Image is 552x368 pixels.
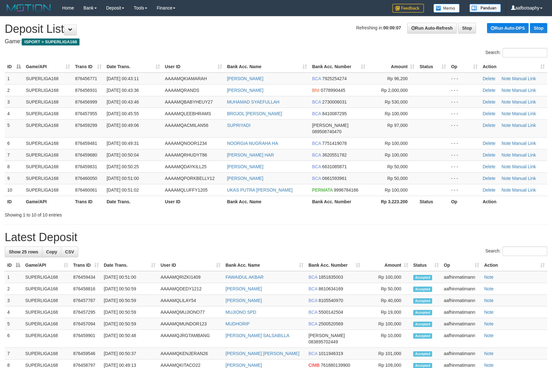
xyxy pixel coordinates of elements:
span: BCA [308,321,317,326]
span: Copy 8610634169 to clipboard [319,286,343,291]
span: Copy 3620551782 to clipboard [322,152,347,157]
th: Op: activate to sort column ascending [441,259,482,271]
span: [DATE] 00:49:31 [107,141,139,146]
td: - - - [449,84,480,96]
span: Copy 5500142504 to clipboard [319,310,343,315]
td: - - - [449,96,480,108]
td: 5 [5,318,23,330]
td: AAAAMQKENJERAN26 [158,348,223,359]
span: Copy 761880139900 to clipboard [321,363,350,368]
span: 876456931 [75,88,97,93]
a: Note [484,333,494,338]
span: 876460061 [75,187,97,193]
td: - - - [449,161,480,172]
th: Bank Acc. Name [225,196,310,207]
span: Copy 8410087295 to clipboard [322,111,347,116]
td: aafhinmatimann [441,318,482,330]
a: Delete [483,187,495,193]
th: Op: activate to sort column ascending [449,61,480,73]
td: SUPERLIGA168 [23,119,73,137]
td: 9 [5,172,23,184]
td: Rp 50,000 [363,283,411,295]
span: Rp 2,000,000 [381,88,408,93]
th: User ID [162,196,225,207]
a: Note [502,88,511,93]
td: AAAAMQDEDY1212 [158,283,223,295]
th: Trans ID: activate to sort column ascending [73,61,104,73]
span: Accepted [413,298,432,304]
td: 1 [5,271,23,283]
th: Status: activate to sort column ascending [411,259,441,271]
span: BCA [312,152,321,157]
a: [PERSON_NAME] [227,76,263,81]
a: Note [502,141,511,146]
span: Copy 2730006031 to clipboard [322,99,347,104]
a: [PERSON_NAME] [227,164,263,169]
img: Feedback.jpg [392,4,424,13]
a: Note [502,164,511,169]
span: [DATE] 00:45:55 [107,111,139,116]
span: Accepted [413,310,432,315]
span: 876457955 [75,111,97,116]
th: Bank Acc. Name: activate to sort column ascending [225,61,310,73]
a: Note [502,123,511,128]
td: 4 [5,306,23,318]
span: [PERSON_NAME] [312,123,348,128]
a: Note [502,187,511,193]
span: Rp 97,000 [387,123,408,128]
td: SUPERLIGA168 [23,318,71,330]
span: BCA [308,275,317,280]
a: Note [502,176,511,181]
span: Refreshing in: [356,25,401,30]
a: Note [502,76,511,81]
a: MUHAMAD SYAEFULLAH [227,99,279,104]
a: BROJOL [PERSON_NAME] [227,111,282,116]
td: AAAAMQMUJIONO77 [158,306,223,318]
td: SUPERLIGA168 [23,73,73,85]
span: CIMB [308,363,320,368]
th: Bank Acc. Name: activate to sort column ascending [223,259,306,271]
span: 876460050 [75,176,97,181]
th: Amount: activate to sort column ascending [368,61,417,73]
span: [DATE] 00:50:04 [107,152,139,157]
span: ISPORT > SUPERLIGA168 [22,39,79,45]
td: Rp 10,000 [363,330,411,348]
h1: Deposit List [5,23,547,35]
img: panduan.png [469,4,501,12]
a: Note [484,275,494,280]
th: ID: activate to sort column descending [5,259,23,271]
span: PERMATA [312,187,332,193]
span: 876459299 [75,123,97,128]
td: SUPERLIGA168 [23,172,73,184]
span: Copy 1011946319 to clipboard [319,351,343,356]
td: AAAAMQRIZKI1409 [158,271,223,283]
td: SUPERLIGA168 [23,271,71,283]
a: Manual Link [512,187,536,193]
span: AAAAMQLUFFY1205 [165,187,208,193]
th: Trans ID: activate to sort column ascending [71,259,101,271]
input: Search: [502,246,547,256]
a: [PERSON_NAME] [226,298,262,303]
td: 3 [5,96,23,108]
td: 876459546 [71,348,101,359]
td: [DATE] 00:50:59 [101,318,158,330]
span: Copy 2500520569 to clipboard [319,321,343,326]
a: Delete [483,76,495,81]
a: Run Auto-DPS [487,23,529,33]
td: - - - [449,73,480,85]
a: [PERSON_NAME] HAR [227,152,274,157]
img: MOTION_logo.png [5,3,53,13]
td: 876459434 [71,271,101,283]
a: Delete [483,111,495,116]
a: Manual Link [512,123,536,128]
a: Manual Link [512,88,536,93]
span: Rp 100,000 [385,187,408,193]
th: Rp 3.223.200 [368,196,417,207]
span: [DATE] 00:43:11 [107,76,139,81]
td: 8 [5,161,23,172]
span: Copy 6631085871 to clipboard [322,164,347,169]
th: Bank Acc. Number: activate to sort column ascending [309,61,368,73]
td: [DATE] 00:50:48 [101,330,158,348]
span: Copy 8105540970 to clipboard [319,298,343,303]
a: MUJIONO SPD [226,310,256,315]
